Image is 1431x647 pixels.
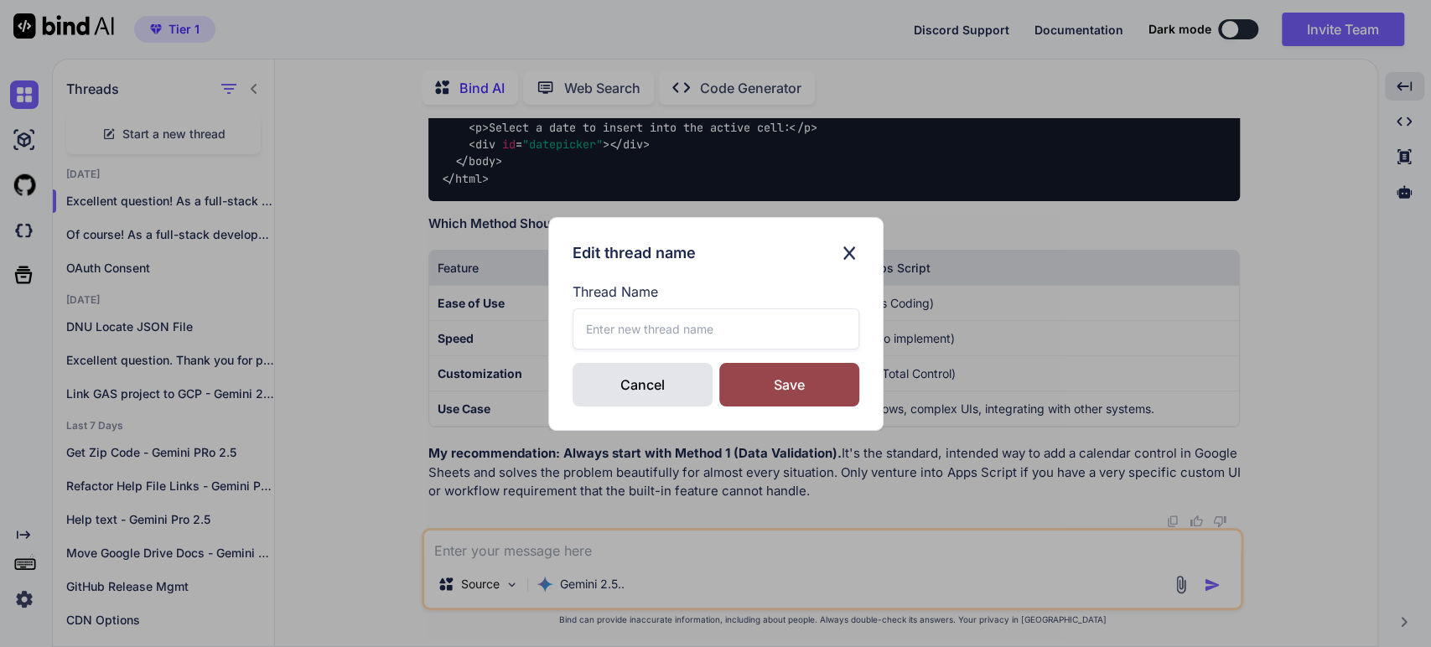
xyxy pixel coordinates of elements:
img: close [839,241,859,265]
h3: Edit thread name [573,241,696,265]
div: Cancel [573,363,713,406]
input: Enter new thread name [573,308,859,349]
div: Save [719,363,859,406]
label: Thread Name [573,282,859,302]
